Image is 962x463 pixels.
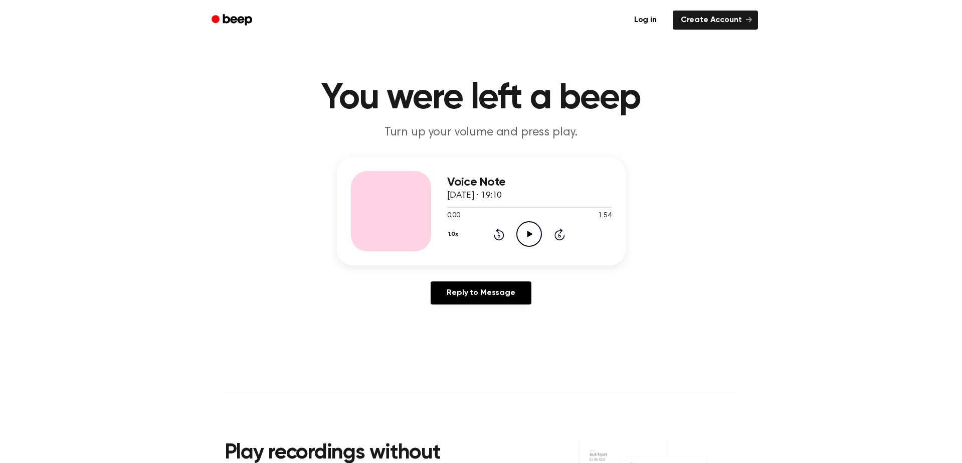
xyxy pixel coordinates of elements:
a: Log in [624,9,667,32]
span: 0:00 [447,211,460,221]
span: 1:54 [598,211,611,221]
span: [DATE] · 19:10 [447,191,502,200]
a: Beep [205,11,261,30]
h1: You were left a beep [225,80,738,116]
a: Reply to Message [431,281,531,304]
p: Turn up your volume and press play. [289,124,674,141]
a: Create Account [673,11,758,30]
h3: Voice Note [447,176,612,189]
button: 1.0x [447,226,462,243]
